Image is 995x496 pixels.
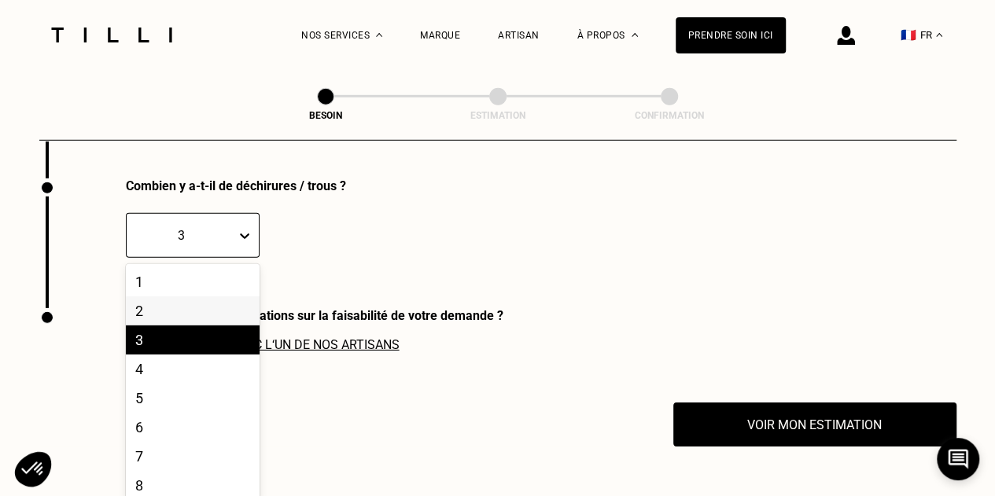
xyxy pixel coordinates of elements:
[126,442,260,471] div: 7
[936,33,942,37] img: menu déroulant
[126,413,260,442] div: 6
[126,267,260,296] div: 1
[420,30,460,41] a: Marque
[126,178,738,193] div: Combien y a-t-il de déchirures / trous ?
[632,33,638,37] img: Menu déroulant à propos
[46,28,178,42] img: Logo du service de couturière Tilli
[146,337,400,352] a: Prendre RDV avec l‘un de nos artisans
[126,308,503,323] div: Besoin de plus d‘informations sur la faisabilité de votre demande ?
[126,336,503,352] span: 🗓️
[419,110,577,121] div: Estimation
[837,26,855,45] img: icône connexion
[376,33,382,37] img: Menu déroulant
[135,228,228,243] div: 3
[676,17,786,53] a: Prendre soin ici
[673,402,956,446] button: Voir mon estimation
[247,110,404,121] div: Besoin
[498,30,540,41] a: Artisan
[591,110,748,121] div: Confirmation
[126,384,260,413] div: 5
[126,355,260,384] div: 4
[126,296,260,325] div: 2
[126,325,260,355] div: 3
[901,28,916,42] span: 🇫🇷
